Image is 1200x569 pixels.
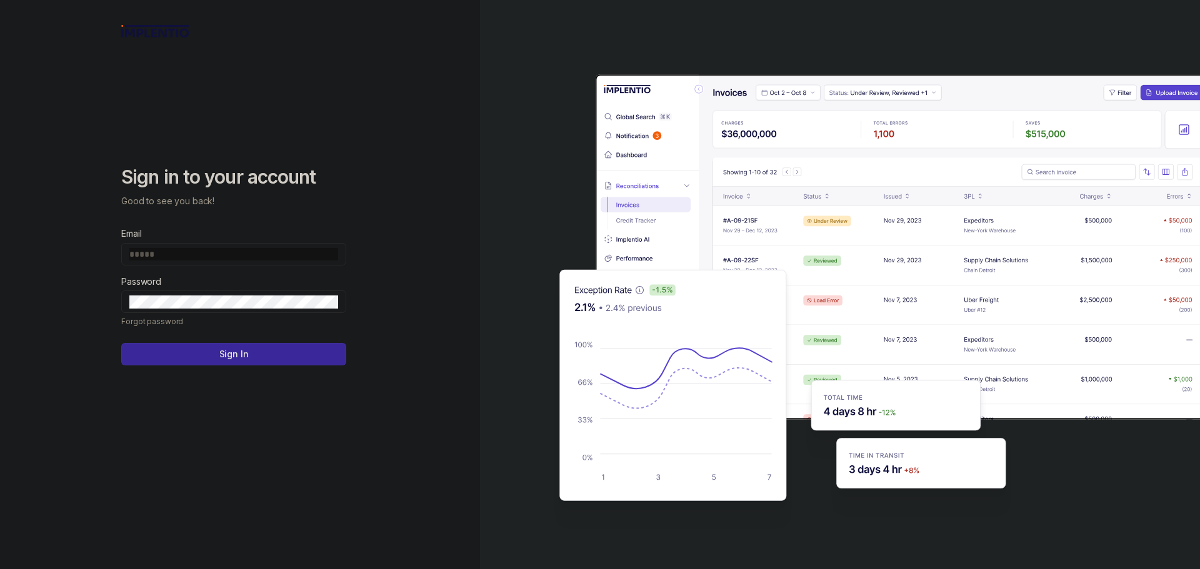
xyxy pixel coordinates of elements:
[121,25,189,37] img: logo
[121,315,183,328] p: Forgot password
[121,165,346,190] h2: Sign in to your account
[219,348,249,360] p: Sign In
[121,315,183,328] a: Link Forgot password
[121,275,161,288] label: Password
[121,343,346,365] button: Sign In
[121,227,141,240] label: Email
[121,195,346,207] p: Good to see you back!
